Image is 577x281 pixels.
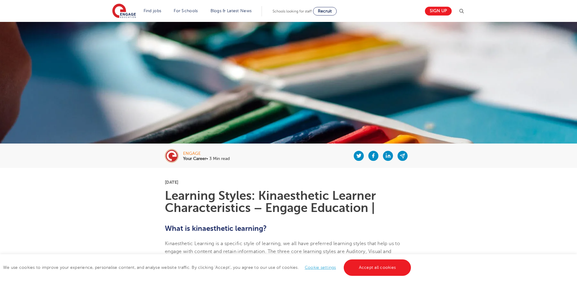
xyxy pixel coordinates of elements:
p: • 3 Min read [183,157,230,161]
span: Kinaesthetic Learning is a specific style of learning, we all have preferred learning styles that... [165,241,400,262]
span: We use cookies to improve your experience, personalise content, and analyse website traffic. By c... [3,265,412,270]
div: engage [183,151,230,156]
a: For Schools [174,9,198,13]
p: [DATE] [165,180,412,184]
a: Blogs & Latest News [210,9,252,13]
h2: What is kinaesthetic learning? [165,223,412,234]
a: Sign up [425,7,452,16]
b: Your Career [183,156,206,161]
a: Cookie settings [305,265,336,270]
span: Schools looking for staff [273,9,312,13]
a: Accept all cookies [344,259,411,276]
span: Recruit [318,9,332,13]
img: Engage Education [112,4,136,19]
a: Recruit [313,7,337,16]
a: Find jobs [144,9,162,13]
h1: Learning Styles: Kinaesthetic Learner Characteristics – Engage Education | [165,190,412,214]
